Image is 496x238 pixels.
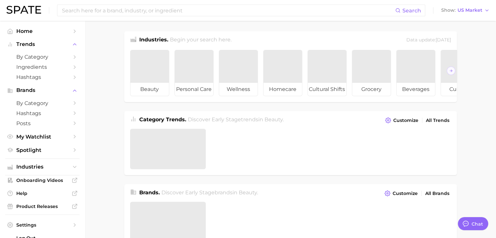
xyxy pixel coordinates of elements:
[440,6,491,15] button: ShowUS Market
[170,36,232,45] h2: Begin your search here.
[5,175,80,185] a: Onboarding Videos
[396,50,435,96] a: beverages
[5,26,80,36] a: Home
[16,203,68,209] span: Product Releases
[424,116,451,125] a: All Trends
[5,118,80,128] a: Posts
[458,8,482,12] span: US Market
[5,188,80,198] a: Help
[393,118,418,123] span: Customize
[352,50,391,96] a: grocery
[383,116,420,125] button: Customize
[7,6,41,14] img: SPATE
[174,50,214,96] a: personal care
[5,62,80,72] a: Ingredients
[139,189,160,196] span: Brands .
[406,36,451,45] div: Data update: [DATE]
[402,7,421,14] span: Search
[308,50,347,96] a: cultural shifts
[130,83,169,96] span: beauty
[5,201,80,211] a: Product Releases
[352,83,391,96] span: grocery
[16,100,68,106] span: by Category
[383,189,419,198] button: Customize
[161,189,258,196] span: Discover Early Stage brands in .
[219,50,258,96] a: wellness
[5,98,80,108] a: by Category
[441,8,456,12] span: Show
[425,191,449,196] span: All Brands
[5,132,80,142] a: My Watchlist
[16,120,68,126] span: Posts
[5,85,80,95] button: Brands
[16,54,68,60] span: by Category
[5,162,80,172] button: Industries
[16,64,68,70] span: Ingredients
[5,220,80,230] a: Settings
[16,110,68,116] span: Hashtags
[16,190,68,196] span: Help
[393,191,418,196] span: Customize
[16,222,68,228] span: Settings
[5,52,80,62] a: by Category
[264,116,283,123] span: beauty
[16,28,68,34] span: Home
[426,118,449,123] span: All Trends
[219,83,258,96] span: wellness
[441,83,479,96] span: culinary
[61,5,395,16] input: Search here for a brand, industry, or ingredient
[5,72,80,82] a: Hashtags
[130,50,169,96] a: beauty
[139,36,168,45] h1: Industries.
[188,116,284,123] span: Discover Early Stage trends in .
[16,41,68,47] span: Trends
[175,83,213,96] span: personal care
[447,67,455,75] button: Scroll Right
[16,74,68,80] span: Hashtags
[308,83,346,96] span: cultural shifts
[263,50,302,96] a: homecare
[16,87,68,93] span: Brands
[263,83,302,96] span: homecare
[5,145,80,155] a: Spotlight
[441,50,480,96] a: culinary
[397,83,435,96] span: beverages
[5,39,80,49] button: Trends
[16,147,68,153] span: Spotlight
[239,189,257,196] span: beauty
[16,134,68,140] span: My Watchlist
[16,177,68,183] span: Onboarding Videos
[139,116,186,123] span: Category Trends .
[5,108,80,118] a: Hashtags
[16,164,68,170] span: Industries
[424,189,451,198] a: All Brands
